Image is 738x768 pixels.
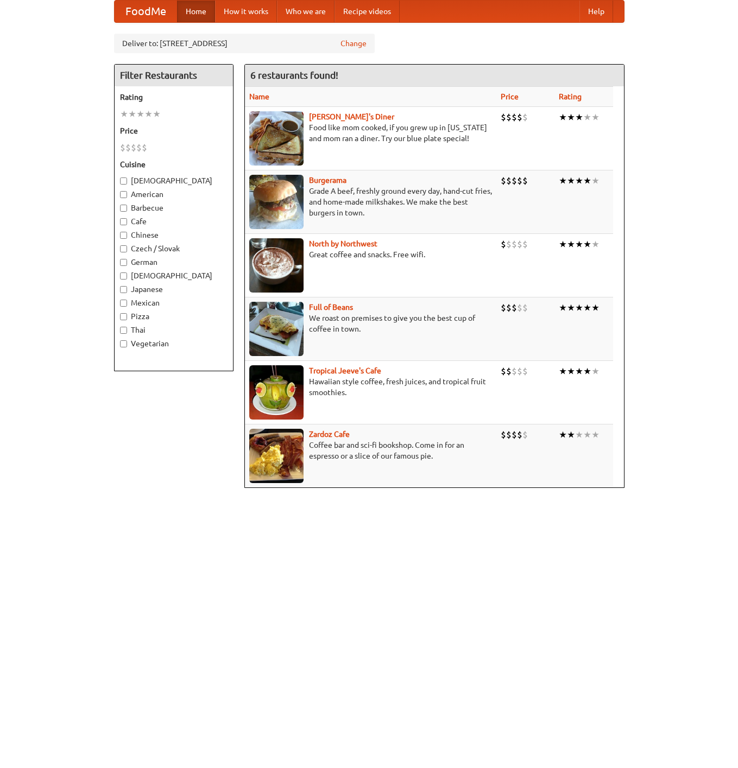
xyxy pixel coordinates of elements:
[120,202,228,213] label: Barbecue
[277,1,335,22] a: Who we are
[120,297,228,308] label: Mexican
[120,272,127,280] input: [DEMOGRAPHIC_DATA]
[120,243,228,254] label: Czech / Slovak
[583,238,591,250] li: ★
[591,111,600,123] li: ★
[249,111,304,166] img: sallys.jpg
[249,313,492,334] p: We roast on premises to give you the best cup of coffee in town.
[579,1,613,22] a: Help
[335,1,400,22] a: Recipe videos
[575,365,583,377] li: ★
[249,175,304,229] img: burgerama.jpg
[128,108,136,120] li: ★
[120,230,228,240] label: Chinese
[125,142,131,154] li: $
[250,70,338,80] ng-pluralize: 6 restaurants found!
[120,216,228,227] label: Cafe
[501,175,506,187] li: $
[575,175,583,187] li: ★
[249,92,269,101] a: Name
[517,175,522,187] li: $
[249,429,304,483] img: zardoz.jpg
[136,142,142,154] li: $
[512,175,517,187] li: $
[120,338,228,349] label: Vegetarian
[115,65,233,86] h4: Filter Restaurants
[506,111,512,123] li: $
[249,376,492,398] p: Hawaiian style coffee, fresh juices, and tropical fruit smoothies.
[120,257,228,268] label: German
[177,1,215,22] a: Home
[506,302,512,314] li: $
[567,302,575,314] li: ★
[249,122,492,144] p: Food like mom cooked, if you grew up in [US_STATE] and mom ran a diner. Try our blue plate special!
[249,302,304,356] img: beans.jpg
[144,108,153,120] li: ★
[309,366,381,375] a: Tropical Jeeve's Cafe
[512,302,517,314] li: $
[120,232,127,239] input: Chinese
[583,175,591,187] li: ★
[131,142,136,154] li: $
[559,302,567,314] li: ★
[517,365,522,377] li: $
[567,429,575,441] li: ★
[309,430,350,439] a: Zardoz Cafe
[120,300,127,307] input: Mexican
[501,238,506,250] li: $
[591,175,600,187] li: ★
[517,111,522,123] li: $
[249,238,304,293] img: north.jpg
[512,365,517,377] li: $
[120,327,127,334] input: Thai
[309,239,377,248] a: North by Northwest
[120,92,228,103] h5: Rating
[120,125,228,136] h5: Price
[120,191,127,198] input: American
[309,112,394,121] a: [PERSON_NAME]'s Diner
[309,176,346,185] a: Burgerama
[153,108,161,120] li: ★
[120,286,127,293] input: Japanese
[120,259,127,266] input: German
[249,249,492,260] p: Great coffee and snacks. Free wifi.
[575,238,583,250] li: ★
[120,218,127,225] input: Cafe
[559,111,567,123] li: ★
[506,365,512,377] li: $
[120,311,228,322] label: Pizza
[249,186,492,218] p: Grade A beef, freshly ground every day, hand-cut fries, and home-made milkshakes. We make the bes...
[559,175,567,187] li: ★
[522,238,528,250] li: $
[517,238,522,250] li: $
[575,429,583,441] li: ★
[517,429,522,441] li: $
[512,429,517,441] li: $
[249,365,304,420] img: jeeves.jpg
[583,429,591,441] li: ★
[583,365,591,377] li: ★
[120,175,228,186] label: [DEMOGRAPHIC_DATA]
[120,159,228,170] h5: Cuisine
[120,325,228,335] label: Thai
[522,429,528,441] li: $
[591,365,600,377] li: ★
[559,92,582,101] a: Rating
[559,365,567,377] li: ★
[120,108,128,120] li: ★
[575,302,583,314] li: ★
[522,175,528,187] li: $
[120,340,127,347] input: Vegetarian
[583,111,591,123] li: ★
[120,245,127,252] input: Czech / Slovak
[120,284,228,295] label: Japanese
[512,238,517,250] li: $
[120,205,127,212] input: Barbecue
[309,303,353,312] a: Full of Beans
[522,302,528,314] li: $
[120,177,127,185] input: [DEMOGRAPHIC_DATA]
